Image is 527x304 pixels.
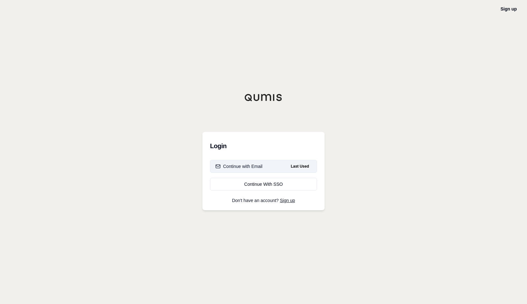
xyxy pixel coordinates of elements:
[215,181,312,187] div: Continue With SSO
[280,198,295,203] a: Sign up
[501,6,517,11] a: Sign up
[288,163,312,170] span: Last Used
[210,178,317,191] a: Continue With SSO
[215,163,263,170] div: Continue with Email
[244,94,283,101] img: Qumis
[210,140,317,152] h3: Login
[210,198,317,203] p: Don't have an account?
[210,160,317,173] button: Continue with EmailLast Used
